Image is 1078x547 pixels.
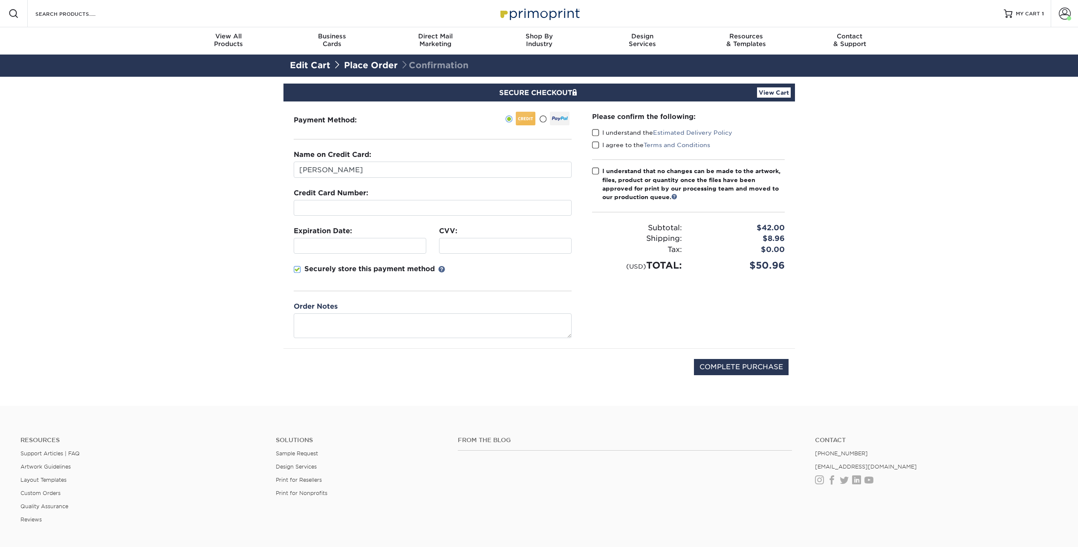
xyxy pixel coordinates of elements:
[298,204,568,212] iframe: Secure payment input frame
[177,32,280,40] span: View All
[626,263,646,270] small: (USD)
[294,301,338,312] label: Order Notes
[688,258,791,272] div: $50.96
[400,60,468,70] span: Confirmation
[591,32,694,40] span: Design
[384,27,487,55] a: Direct MailMarketing
[694,32,798,48] div: & Templates
[384,32,487,40] span: Direct Mail
[688,233,791,244] div: $8.96
[443,242,568,250] iframe: Secure payment input frame
[458,437,792,444] h4: From the Blog
[602,167,785,202] div: I understand that no changes can be made to the artwork, files, product or quantity once the file...
[694,32,798,40] span: Resources
[653,129,732,136] a: Estimated Delivery Policy
[20,477,66,483] a: Layout Templates
[20,463,71,470] a: Artwork Guidelines
[298,242,422,250] iframe: Secure payment input frame
[757,87,791,98] a: View Cart
[280,27,384,55] a: BusinessCards
[499,89,579,97] span: SECURE CHECKOUT
[294,150,371,160] label: Name on Credit Card:
[344,60,398,70] a: Place Order
[586,223,688,234] div: Subtotal:
[798,32,902,40] span: Contact
[815,463,917,470] a: [EMAIL_ADDRESS][DOMAIN_NAME]
[280,32,384,40] span: Business
[276,490,327,496] a: Print for Nonprofits
[487,32,591,48] div: Industry
[280,32,384,48] div: Cards
[1042,11,1044,17] span: 1
[586,258,688,272] div: TOTAL:
[294,162,572,178] input: First & Last Name
[592,112,785,122] div: Please confirm the following:
[1016,10,1040,17] span: MY CART
[294,226,352,236] label: Expiration Date:
[487,27,591,55] a: Shop ByIndustry
[276,437,445,444] h4: Solutions
[688,223,791,234] div: $42.00
[20,516,42,523] a: Reviews
[294,116,378,124] h3: Payment Method:
[487,32,591,40] span: Shop By
[592,128,732,137] label: I understand the
[20,503,68,509] a: Quality Assurance
[592,141,710,149] label: I agree to the
[177,27,280,55] a: View AllProducts
[276,463,317,470] a: Design Services
[815,437,1058,444] a: Contact
[586,233,688,244] div: Shipping:
[384,32,487,48] div: Marketing
[20,450,80,457] a: Support Articles | FAQ
[591,27,694,55] a: DesignServices
[20,437,263,444] h4: Resources
[35,9,118,19] input: SEARCH PRODUCTS.....
[798,32,902,48] div: & Support
[644,142,710,148] a: Terms and Conditions
[439,226,457,236] label: CVV:
[591,32,694,48] div: Services
[290,60,330,70] a: Edit Cart
[688,244,791,255] div: $0.00
[694,359,789,375] input: COMPLETE PURCHASE
[276,477,322,483] a: Print for Resellers
[694,27,798,55] a: Resources& Templates
[815,450,868,457] a: [PHONE_NUMBER]
[294,188,368,198] label: Credit Card Number:
[177,32,280,48] div: Products
[276,450,318,457] a: Sample Request
[20,490,61,496] a: Custom Orders
[497,4,582,23] img: Primoprint
[304,264,435,274] p: Securely store this payment method
[586,244,688,255] div: Tax:
[798,27,902,55] a: Contact& Support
